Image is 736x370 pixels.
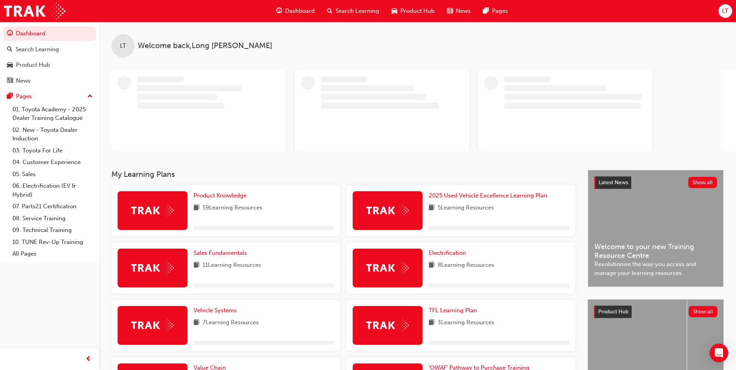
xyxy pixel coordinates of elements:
[438,203,494,213] span: 5 Learning Resources
[194,203,199,213] span: book-icon
[9,156,96,168] a: 04. Customer Experience
[131,262,174,274] img: Trak
[385,3,441,19] a: car-iconProduct Hub
[194,249,250,258] a: Sales Fundamentals
[194,249,247,256] span: Sales Fundamentals
[9,124,96,145] a: 02. New - Toyota Dealer Induction
[9,248,96,260] a: All Pages
[400,7,435,16] span: Product Hub
[321,3,385,19] a: search-iconSearch Learning
[588,170,724,287] a: Latest NewsShow allWelcome to your new Training Resource CentreRevolutionise the way you access a...
[391,6,397,16] span: car-icon
[429,191,550,200] a: 2025 Used Vehicle Excellence Learning Plan
[594,176,717,189] a: Latest NewsShow all
[194,307,237,314] span: Vehicle Systems
[270,3,321,19] a: guage-iconDashboard
[429,318,435,328] span: book-icon
[599,179,628,186] span: Latest News
[203,261,261,270] span: 11 Learning Resources
[3,74,96,88] a: News
[594,260,717,277] span: Revolutionise the way you access and manage your learning resources.
[429,307,477,314] span: TFL Learning Plan
[9,236,96,248] a: 10. TUNE Rev-Up Training
[336,7,379,16] span: Search Learning
[327,6,332,16] span: search-icon
[203,318,259,328] span: 7 Learning Resources
[429,261,435,270] span: book-icon
[438,318,494,328] span: 3 Learning Resources
[194,306,240,315] a: Vehicle Systems
[456,7,471,16] span: News
[9,213,96,225] a: 08. Service Training
[688,177,717,188] button: Show all
[4,2,66,20] img: Trak
[194,191,249,200] a: Product Knowledge
[111,170,575,179] h3: My Learning Plans
[9,104,96,124] a: 01. Toyota Academy - 2025 Dealer Training Catalogue
[131,204,174,216] img: Trak
[194,261,199,270] span: book-icon
[7,78,13,85] span: news-icon
[7,30,13,37] span: guage-icon
[429,306,480,315] a: TFL Learning Plan
[483,6,489,16] span: pages-icon
[366,319,409,331] img: Trak
[438,261,494,270] span: 8 Learning Resources
[9,180,96,201] a: 06. Electrification (EV & Hybrid)
[477,3,514,19] a: pages-iconPages
[366,204,409,216] img: Trak
[9,168,96,180] a: 05. Sales
[3,89,96,104] button: Pages
[16,61,50,69] div: Product Hub
[87,92,93,102] span: up-icon
[689,306,718,317] button: Show all
[447,6,453,16] span: news-icon
[3,58,96,72] a: Product Hub
[429,203,435,213] span: book-icon
[131,319,174,331] img: Trak
[429,192,547,199] span: 2025 Used Vehicle Excellence Learning Plan
[194,318,199,328] span: book-icon
[276,6,282,16] span: guage-icon
[7,62,13,69] span: car-icon
[366,262,409,274] img: Trak
[16,92,32,101] div: Pages
[85,354,91,364] span: prev-icon
[492,7,508,16] span: Pages
[7,46,12,53] span: search-icon
[9,145,96,157] a: 03. Toyota For Life
[722,7,728,16] span: LT
[441,3,477,19] a: news-iconNews
[594,242,717,260] span: Welcome to your new Training Resource Centre
[594,306,717,318] a: Product HubShow all
[9,201,96,213] a: 07. Parts21 Certification
[203,203,262,213] span: 59 Learning Resources
[710,344,728,362] div: Open Intercom Messenger
[719,4,732,18] button: LT
[285,7,315,16] span: Dashboard
[7,93,13,100] span: pages-icon
[16,76,31,85] div: News
[598,308,629,315] span: Product Hub
[429,249,469,258] a: Electrification
[120,41,126,50] span: LT
[3,25,96,89] button: DashboardSearch LearningProduct HubNews
[3,26,96,41] a: Dashboard
[16,45,59,54] div: Search Learning
[9,224,96,236] a: 09. Technical Training
[194,192,246,199] span: Product Knowledge
[429,249,466,256] span: Electrification
[138,41,272,50] span: Welcome back , Long [PERSON_NAME]
[3,42,96,57] a: Search Learning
